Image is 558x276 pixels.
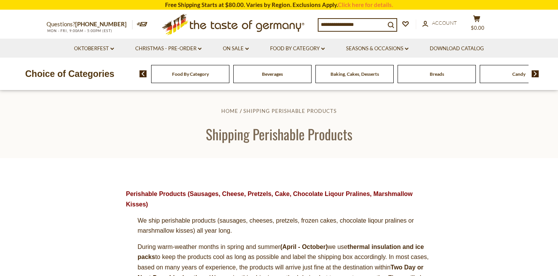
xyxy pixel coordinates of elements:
a: Beverages [262,71,283,77]
strong: thermal insulation and ice packs [138,244,424,261]
a: Home [221,108,238,114]
a: Baking, Cakes, Desserts [331,71,379,77]
a: [PHONE_NUMBER] [75,20,127,27]
a: Shipping Perishable Products [243,108,337,114]
a: Download Catalog [430,44,484,53]
a: Christmas - PRE-ORDER [135,44,201,53]
span: $0.00 [471,25,484,31]
a: Account [422,19,457,27]
span: Account [432,20,457,26]
a: Breads [430,71,444,77]
p: Questions? [46,19,133,29]
span: We ship perishable products (sausages, cheeses, pretzels, frozen cakes, chocolate liqour pralines... [138,217,414,234]
a: Click here for details. [338,1,393,8]
a: Seasons & Occasions [346,44,408,53]
a: On Sale [223,44,249,53]
strong: (April - October) [280,244,328,250]
button: $0.00 [465,15,488,34]
a: Food By Category [270,44,325,53]
a: Food By Category [172,71,209,77]
a: Candy [512,71,525,77]
h1: Shipping Perishable Products [24,125,534,143]
img: next arrow [532,70,539,77]
span: MON - FRI, 9:00AM - 5:00PM (EST) [46,29,112,33]
a: Oktoberfest [74,44,114,53]
img: previous arrow [139,70,147,77]
strong: Perishable Products (Sausages, Cheese, Pretzels, Cake, Chocolate Liqour Pralines, Marshmallow Kis... [126,191,413,208]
